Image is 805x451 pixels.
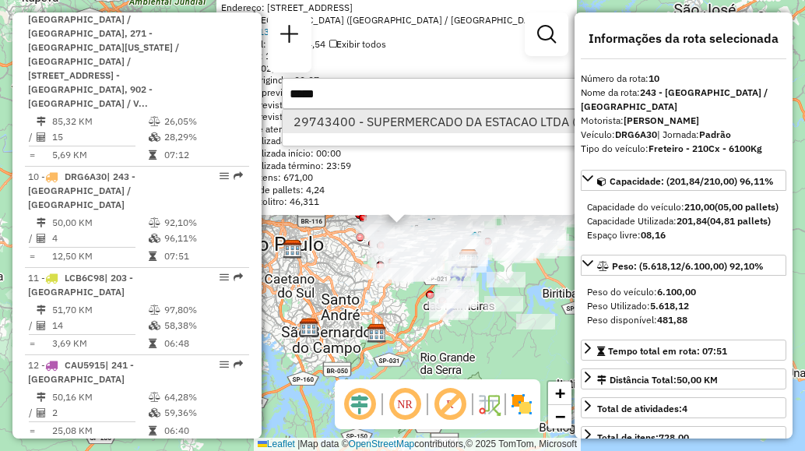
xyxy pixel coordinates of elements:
[28,248,36,264] td: =
[234,273,243,282] em: Rota exportada
[51,129,148,145] td: 15
[581,114,786,128] div: Motorista:
[297,439,300,449] span: |
[221,171,572,184] div: Total de itens: 671,00
[484,296,523,312] div: Atividade não roteirizada - 50.320.510 LETICIA FERREIRA CALDEIRA
[659,432,689,443] strong: 728,00
[555,383,565,403] span: +
[677,374,718,386] span: 50,00 KM
[221,38,572,51] div: Valor total: R$ 21.694,54
[65,171,107,182] span: DRG6A30
[51,248,148,264] td: 12,50 KM
[274,19,305,54] a: Nova sessão e pesquisa
[649,72,659,84] strong: 10
[51,389,148,405] td: 50,16 KM
[402,224,422,245] img: DS Teste
[163,405,242,421] td: 59,36%
[163,114,242,129] td: 26,05%
[221,14,572,26] div: Bairro: [GEOGRAPHIC_DATA] ([GEOGRAPHIC_DATA] / [GEOGRAPHIC_DATA])
[657,286,696,298] strong: 6.100,00
[28,272,133,298] span: 11 -
[65,272,104,284] span: LCB6C98
[587,299,780,313] div: Peso Utilizado:
[37,218,46,227] i: Distância Total
[28,272,133,298] span: | 203 - [GEOGRAPHIC_DATA]
[149,321,160,330] i: % de utilização da cubagem
[51,336,148,351] td: 3,69 KM
[649,143,762,154] strong: Freteiro - 210Cx - 6100Kg
[221,26,572,38] div: Pedidos:
[149,339,156,348] i: Tempo total em rota
[555,407,565,426] span: −
[581,279,786,333] div: Peso: (5.618,12/6.100,00) 92,10%
[431,386,469,423] span: Exibir rótulo
[608,345,727,357] span: Tempo total em rota: 07:51
[516,314,555,329] div: Atividade não roteirizada - EMERSON FERNANDO DE
[657,314,687,326] strong: 481,88
[624,115,699,126] strong: [PERSON_NAME]
[341,386,378,423] span: Ocultar deslocamento
[487,272,526,287] div: Atividade não roteirizada - ANA CLARA LUZIA XAVI
[51,147,148,163] td: 5,69 KM
[386,386,424,423] span: Ocultar NR
[51,215,148,231] td: 50,00 KM
[650,300,689,312] strong: 5.618,12
[254,438,581,451] div: Map data © contributors,© 2025 TomTom, Microsoft
[149,426,156,435] i: Tempo total em rota
[37,132,46,142] i: Total de Atividades
[612,260,764,272] span: Peso: (5.618,12/6.100,00) 92,10%
[581,255,786,276] a: Peso: (5.618,12/6.100,00) 92,10%
[28,318,36,333] td: /
[587,200,780,214] div: Capacidade do veículo:
[149,393,160,402] i: % de utilização do peso
[531,19,562,50] a: Exibir filtros
[581,170,786,191] a: Capacidade: (201,84/210,00) 96,11%
[28,359,134,385] span: 12 -
[51,318,148,333] td: 14
[615,129,657,140] strong: DRG6A30
[597,403,687,414] span: Total de atividades:
[51,231,148,246] td: 4
[548,382,571,405] a: Zoom in
[37,321,46,330] i: Total de Atividades
[350,200,389,216] div: Atividade não roteirizada - 59.685.772 ROBSON CANDIDO
[641,229,666,241] strong: 08,16
[51,423,148,439] td: 25,08 KM
[581,397,786,418] a: Total de atividades:4
[299,318,319,338] img: CDD Diadema
[581,86,786,114] div: Nome da rota:
[283,239,303,259] img: CDD Mooca (Desativado)
[221,184,572,196] div: Quantidade pallets: 4,24
[581,72,786,86] div: Número da rota:
[684,201,715,213] strong: 210,00
[28,423,36,439] td: =
[28,147,36,163] td: =
[221,196,572,208] div: Total hectolitro: 46,311
[37,117,46,126] i: Distância Total
[149,218,160,227] i: % de utilização do peso
[581,340,786,361] a: Tempo total em rota: 07:51
[283,110,748,133] li: [object Object]
[28,129,36,145] td: /
[587,286,696,298] span: Peso do veículo:
[163,336,242,351] td: 06:48
[51,405,148,421] td: 2
[221,147,572,160] div: Janela utilizada início: 00:00
[707,215,771,227] strong: (04,81 pallets)
[587,228,780,242] div: Espaço livre:
[65,359,105,371] span: CAU5915
[163,389,242,405] td: 64,28%
[597,431,689,445] div: Total de itens:
[221,2,572,14] div: Endereço: [STREET_ADDRESS]
[548,405,571,428] a: Zoom out
[221,74,572,86] div: Tempo dirigindo: 00:07
[581,128,786,142] div: Veículo:
[476,392,501,417] img: Fluxo de ruas
[220,273,229,282] em: Opções
[163,147,242,163] td: 07:12
[163,231,242,246] td: 96,11%
[581,142,786,156] div: Tipo do veículo:
[51,302,148,318] td: 51,70 KM
[581,426,786,447] a: Total de itens:728,00
[37,408,46,418] i: Total de Atividades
